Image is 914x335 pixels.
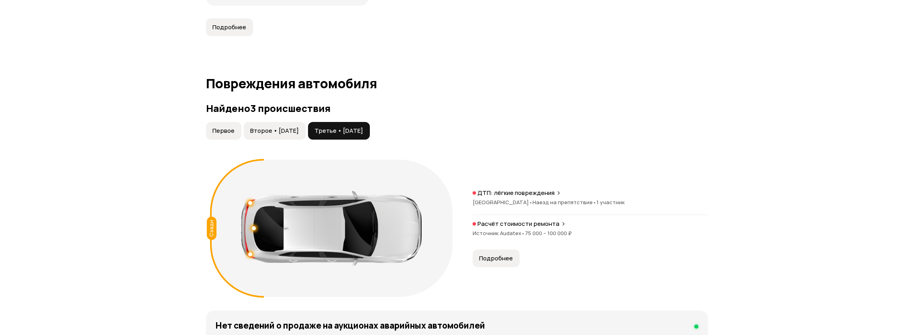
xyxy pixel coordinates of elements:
p: ДТП: лёгкие повреждения [477,189,555,197]
button: Второе • [DATE] [244,122,306,140]
span: 1 участник [596,199,625,206]
button: Третье • [DATE] [308,122,370,140]
span: • [529,199,532,206]
span: Подробнее [479,254,513,262]
h3: Найдено 3 происшествия [206,103,708,114]
button: Подробнее [473,250,520,267]
span: • [593,199,596,206]
span: • [521,229,525,237]
span: 75 000 – 100 000 ₽ [525,229,572,237]
div: Сзади [207,217,216,240]
p: Расчёт стоимости ремонта [477,220,559,228]
span: Наезд на препятствие [532,199,596,206]
span: Третье • [DATE] [314,127,363,135]
span: Подробнее [212,23,246,31]
span: Второе • [DATE] [250,127,299,135]
h4: Нет сведений о продаже на аукционах аварийных автомобилей [216,320,485,331]
h1: Повреждения автомобиля [206,76,708,91]
span: [GEOGRAPHIC_DATA] [473,199,532,206]
button: Первое [206,122,241,140]
span: Источник Audatex [473,229,525,237]
button: Подробнее [206,18,253,36]
span: Первое [212,127,235,135]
